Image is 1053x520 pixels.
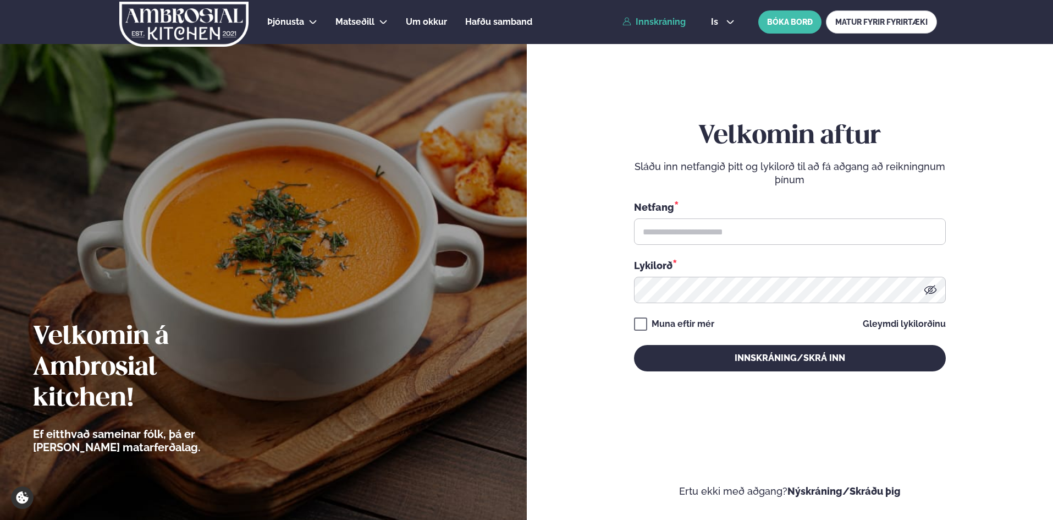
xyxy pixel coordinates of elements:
[465,17,532,27] span: Hafðu samband
[622,17,686,27] a: Innskráning
[33,428,261,454] p: Ef eitthvað sameinar fólk, þá er [PERSON_NAME] matarferðalag.
[11,486,34,509] a: Cookie settings
[335,17,374,27] span: Matseðill
[465,15,532,29] a: Hafðu samband
[702,18,743,26] button: is
[787,485,901,497] a: Nýskráning/Skráðu þig
[118,2,250,47] img: logo
[406,17,447,27] span: Um okkur
[634,345,946,371] button: Innskráning/Skrá inn
[634,200,946,214] div: Netfang
[863,320,946,329] a: Gleymdi lykilorðinu
[826,10,937,34] a: MATUR FYRIR FYRIRTÆKI
[267,17,304,27] span: Þjónusta
[267,15,304,29] a: Þjónusta
[33,322,261,414] h2: Velkomin á Ambrosial kitchen!
[634,121,946,152] h2: Velkomin aftur
[634,160,946,187] p: Sláðu inn netfangið þitt og lykilorð til að fá aðgang að reikningnum þínum
[335,15,374,29] a: Matseðill
[758,10,822,34] button: BÓKA BORÐ
[560,485,1021,498] p: Ertu ekki með aðgang?
[406,15,447,29] a: Um okkur
[711,18,721,26] span: is
[634,258,946,272] div: Lykilorð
